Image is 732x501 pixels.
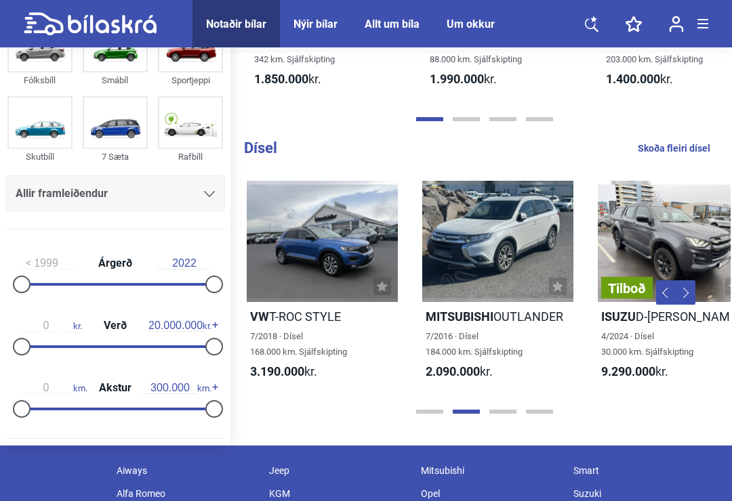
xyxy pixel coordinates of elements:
[95,258,136,269] span: Árgerð
[675,280,695,305] button: Next
[293,18,338,30] a: Nýir bílar
[489,410,516,414] button: Page 3
[254,72,308,86] b: 1.850.000
[453,117,480,121] button: Page 2
[247,181,398,391] a: VWT-ROC STYLE7/2018 · Dísel168.000 km. Sjálfskipting3.190.000kr.
[250,309,269,324] b: VW
[422,309,573,324] h2: OUTLANDER
[247,309,398,324] h2: T-ROC STYLE
[426,364,480,378] b: 2.090.000
[262,459,415,482] div: Jeep
[365,18,420,30] a: Allt um bíla
[416,410,443,414] button: Page 1
[83,72,148,88] div: Smábíl
[606,72,660,86] b: 1.400.000
[601,364,655,378] b: 9.290.000
[567,459,719,482] div: Smart
[426,309,493,324] b: Mitsubishi
[96,383,135,393] span: Akstur
[453,410,480,414] button: Page 2
[489,117,516,121] button: Page 3
[19,320,82,332] span: kr.
[608,282,646,295] span: Tilboð
[601,309,636,324] b: Isuzu
[656,280,676,305] button: Previous
[426,364,493,379] span: kr.
[254,39,335,64] span: 2/2019 · Bensín 342 km. Sjálfskipting
[526,410,553,414] button: Page 4
[110,459,262,482] div: Aiways
[447,18,495,30] a: Um okkur
[638,139,710,157] a: Skoða fleiri dísel
[19,382,87,394] span: km.
[606,71,673,87] span: kr.
[422,181,573,391] a: MitsubishiOUTLANDER7/2016 · Dísel184.000 km. Sjálfskipting2.090.000kr.
[7,149,73,165] div: Skutbíll
[606,39,703,64] span: 9/2013 · Bensín 203.000 km. Sjálfskipting
[143,382,211,394] span: km.
[416,117,443,121] button: Page 1
[426,331,523,357] span: 7/2016 · Dísel 184.000 km. Sjálfskipting
[414,459,567,482] div: Mitsubishi
[669,16,684,32] img: user-login.svg
[148,320,211,332] span: kr.
[430,71,497,87] span: kr.
[158,149,223,165] div: Rafbíll
[601,364,668,379] span: kr.
[244,139,277,156] b: Dísel
[158,72,223,88] div: Sportjeppi
[206,18,266,30] a: Notaðir bílar
[430,72,484,86] b: 1.990.000
[16,184,108,203] span: Allir framleiðendur
[601,331,693,357] span: 4/2024 · Dísel 30.000 km. Sjálfskipting
[100,320,130,331] span: Verð
[7,72,73,88] div: Fólksbíll
[250,364,304,378] b: 3.190.000
[254,71,321,87] span: kr.
[250,364,317,379] span: kr.
[250,331,347,357] span: 7/2018 · Dísel 168.000 km. Sjálfskipting
[430,39,522,64] span: 5/2019 · Bensín 88.000 km. Sjálfskipting
[83,149,148,165] div: 7 Sæta
[526,117,553,121] button: Page 4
